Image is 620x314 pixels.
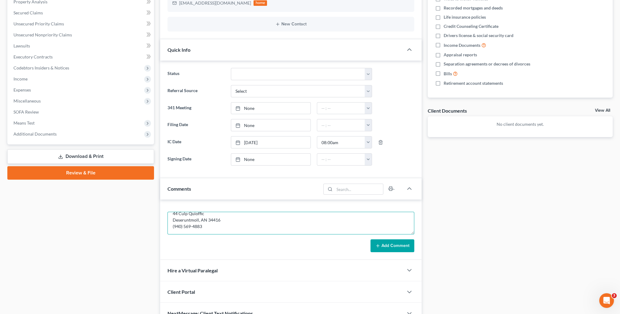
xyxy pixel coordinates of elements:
a: Review & File [7,166,154,180]
iframe: Intercom live chat [599,293,614,308]
span: Means Test [13,120,35,125]
label: 341 Meeting [164,102,227,114]
a: Secured Claims [9,7,154,18]
span: Additional Documents [13,131,57,136]
span: Hire a Virtual Paralegal [167,267,218,273]
a: Executory Contracts [9,51,154,62]
a: [DATE] [231,136,310,148]
button: Add Comment [370,239,414,252]
a: SOFA Review [9,107,154,118]
span: Life insurance policies [444,14,486,20]
a: Unsecured Nonpriority Claims [9,29,154,40]
a: Download & Print [7,149,154,164]
a: None [231,154,310,165]
span: Drivers license & social security card [444,32,513,39]
label: Filing Date [164,119,227,131]
span: Credit Counseling Certificate [444,23,498,29]
span: Separation agreements or decrees of divorces [444,61,530,67]
div: Client Documents [428,107,467,114]
a: None [231,103,310,114]
span: Quick Info [167,47,190,53]
label: Status [164,68,227,80]
label: Referral Source [164,85,227,97]
span: Comments [167,186,191,192]
span: Client Portal [167,289,195,295]
label: IC Date [164,136,227,148]
span: Appraisal reports [444,52,477,58]
input: -- : -- [317,119,365,131]
button: New Contact [172,22,409,27]
span: Recorded mortgages and deeds [444,5,503,11]
span: Income Documents [444,42,480,48]
span: Lawsuits [13,43,30,48]
div: home [254,0,267,6]
a: View All [595,108,610,113]
span: Executory Contracts [13,54,53,59]
span: Income [13,76,28,81]
a: Unsecured Priority Claims [9,18,154,29]
span: Bills [444,71,452,77]
label: Signing Date [164,153,227,166]
input: -- : -- [317,103,365,114]
span: Miscellaneous [13,98,41,103]
input: Search... [334,184,383,194]
span: Codebtors Insiders & Notices [13,65,69,70]
p: No client documents yet. [433,121,608,127]
span: Retirement account statements [444,80,503,86]
span: Expenses [13,87,31,92]
span: Unsecured Nonpriority Claims [13,32,72,37]
span: 3 [612,293,617,298]
input: -- : -- [317,154,365,165]
input: -- : -- [317,136,365,148]
span: SOFA Review [13,109,39,114]
span: Secured Claims [13,10,43,15]
span: Unsecured Priority Claims [13,21,64,26]
a: None [231,119,310,131]
a: Lawsuits [9,40,154,51]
